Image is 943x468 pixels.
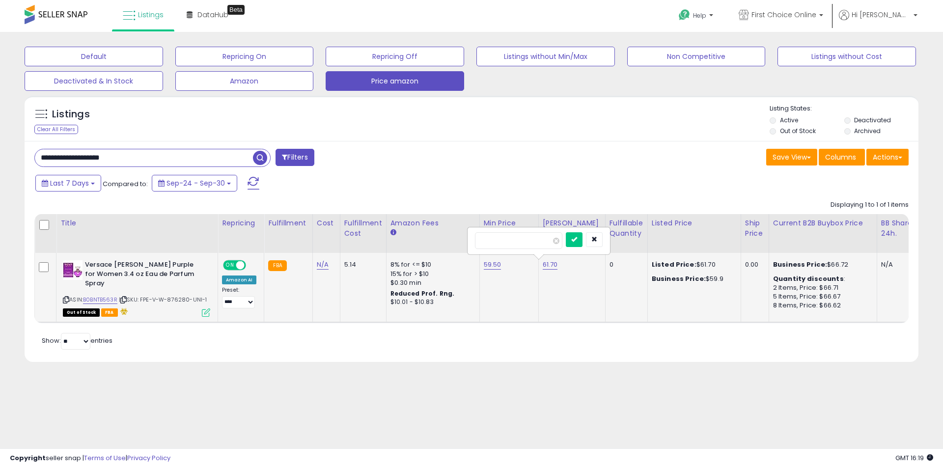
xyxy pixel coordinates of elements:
[693,11,706,20] span: Help
[390,228,396,237] small: Amazon Fees.
[276,149,314,166] button: Filters
[773,260,869,269] div: $66.72
[101,308,118,317] span: FBA
[119,296,207,303] span: | SKU: FPE-V-W-876280-UNI-1
[52,108,90,121] h5: Listings
[543,218,601,228] div: [PERSON_NAME]
[831,200,909,210] div: Displaying 1 to 1 of 1 items
[42,336,112,345] span: Show: entries
[34,125,78,134] div: Clear All Filters
[839,10,917,32] a: Hi [PERSON_NAME]
[222,287,256,309] div: Preset:
[152,175,237,192] button: Sep-24 - Sep-30
[326,71,464,91] button: Price amazon
[25,71,163,91] button: Deactivated & In Stock
[63,260,210,315] div: ASIN:
[773,283,869,292] div: 2 Items, Price: $66.71
[881,218,917,239] div: BB Share 24h.
[777,47,916,66] button: Listings without Cost
[881,260,914,269] div: N/A
[819,149,865,165] button: Columns
[227,5,245,15] div: Tooltip anchor
[773,218,873,228] div: Current B2B Buybox Price
[197,10,228,20] span: DataHub
[476,47,615,66] button: Listings without Min/Max
[854,127,881,135] label: Archived
[773,301,869,310] div: 8 Items, Price: $66.62
[610,260,640,269] div: 0
[344,218,382,239] div: Fulfillment Cost
[85,260,204,290] b: Versace [PERSON_NAME] Purple for Women 3.4 oz Eau de Parfum Spray
[268,218,308,228] div: Fulfillment
[610,218,643,239] div: Fulfillable Quantity
[166,178,225,188] span: Sep-24 - Sep-30
[245,261,260,270] span: OFF
[60,218,214,228] div: Title
[780,116,798,124] label: Active
[224,261,236,270] span: ON
[317,260,329,270] a: N/A
[222,275,256,284] div: Amazon AI
[390,278,472,287] div: $0.30 min
[671,1,723,32] a: Help
[118,308,128,315] i: hazardous material
[63,260,83,280] img: 41exJPoiQWL._SL40_.jpg
[766,149,817,165] button: Save View
[543,260,558,270] a: 61.70
[652,274,706,283] b: Business Price:
[63,308,100,317] span: All listings that are currently out of stock and unavailable for purchase on Amazon
[773,274,844,283] b: Quantity discounts
[390,289,455,298] b: Reduced Prof. Rng.
[825,152,856,162] span: Columns
[484,260,501,270] a: 59.50
[83,296,117,304] a: B0BNTB563R
[222,218,260,228] div: Repricing
[854,116,891,124] label: Deactivated
[745,218,765,239] div: Ship Price
[678,9,691,21] i: Get Help
[390,218,475,228] div: Amazon Fees
[652,260,733,269] div: $61.70
[390,298,472,306] div: $10.01 - $10.83
[344,260,379,269] div: 5.14
[268,260,286,271] small: FBA
[773,292,869,301] div: 5 Items, Price: $66.67
[852,10,911,20] span: Hi [PERSON_NAME]
[652,218,737,228] div: Listed Price
[390,260,472,269] div: 8% for <= $10
[50,178,89,188] span: Last 7 Days
[317,218,336,228] div: Cost
[484,218,534,228] div: Min Price
[780,127,816,135] label: Out of Stock
[627,47,766,66] button: Non Competitive
[652,275,733,283] div: $59.9
[745,260,761,269] div: 0.00
[390,270,472,278] div: 15% for > $10
[773,260,827,269] b: Business Price:
[175,71,314,91] button: Amazon
[103,179,148,189] span: Compared to:
[652,260,696,269] b: Listed Price:
[25,47,163,66] button: Default
[866,149,909,165] button: Actions
[773,275,869,283] div: :
[770,104,918,113] p: Listing States:
[326,47,464,66] button: Repricing Off
[138,10,164,20] span: Listings
[35,175,101,192] button: Last 7 Days
[175,47,314,66] button: Repricing On
[751,10,816,20] span: First Choice Online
